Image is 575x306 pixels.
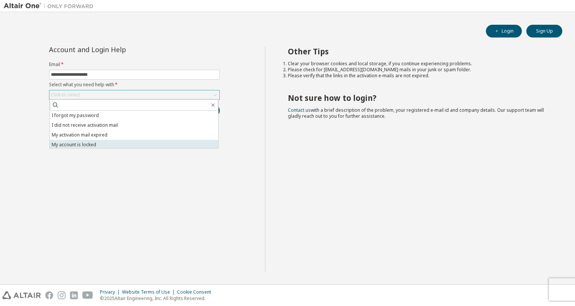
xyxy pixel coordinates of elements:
img: facebook.svg [45,291,53,299]
span: with a brief description of the problem, your registered e-mail id and company details. Our suppo... [288,107,544,119]
p: © 2025 Altair Engineering, Inc. All Rights Reserved. [100,295,216,301]
h2: Not sure how to login? [288,93,549,103]
img: instagram.svg [58,291,66,299]
h2: Other Tips [288,46,549,56]
div: Account and Login Help [49,46,186,52]
a: Contact us [288,107,311,113]
img: altair_logo.svg [2,291,41,299]
li: Clear your browser cookies and local storage, if you continue experiencing problems. [288,61,549,67]
div: Click to select [51,92,80,98]
label: Email [49,61,220,67]
img: Altair One [4,2,97,10]
div: Click to select [49,90,219,99]
img: linkedin.svg [70,291,78,299]
li: Please verify that the links in the activation e-mails are not expired. [288,73,549,79]
li: I forgot my password [50,111,218,120]
div: Privacy [100,289,122,295]
img: youtube.svg [82,291,93,299]
div: Website Terms of Use [122,289,177,295]
button: Login [486,25,522,37]
div: Cookie Consent [177,289,216,295]
li: Please check for [EMAIL_ADDRESS][DOMAIN_NAME] mails in your junk or spam folder. [288,67,549,73]
button: Sign Up [526,25,562,37]
label: Select what you need help with [49,82,220,88]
